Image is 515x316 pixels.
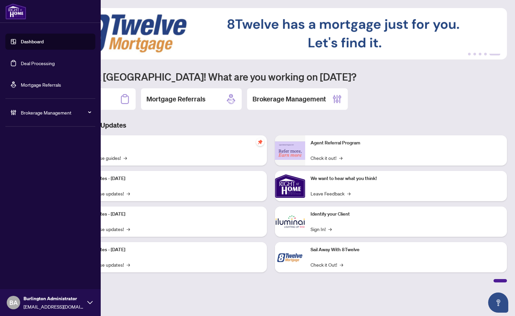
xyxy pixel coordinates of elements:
[21,60,55,66] a: Deal Processing
[311,246,502,254] p: Sail Away With 8Twelve
[328,225,332,233] span: →
[24,303,84,310] span: [EMAIL_ADDRESS][DOMAIN_NAME]
[275,207,305,237] img: Identify your Client
[488,292,508,313] button: Open asap
[479,53,481,55] button: 3
[21,109,91,116] span: Brokerage Management
[256,138,264,146] span: pushpin
[311,154,342,162] a: Check it out!→
[275,141,305,160] img: Agent Referral Program
[468,53,471,55] button: 1
[35,70,507,83] h1: Welcome back [GEOGRAPHIC_DATA]! What are you working on [DATE]?
[339,154,342,162] span: →
[35,121,507,130] h3: Brokerage & Industry Updates
[124,154,127,162] span: →
[35,8,507,59] img: Slide 4
[311,211,502,218] p: Identify your Client
[311,139,502,147] p: Agent Referral Program
[340,261,343,268] span: →
[252,94,326,104] h2: Brokerage Management
[127,190,130,197] span: →
[489,53,500,55] button: 5
[127,261,130,268] span: →
[21,39,44,45] a: Dashboard
[24,295,84,302] span: Burlington Administrator
[71,211,262,218] p: Platform Updates - [DATE]
[275,242,305,272] img: Sail Away With 8Twelve
[5,3,26,19] img: logo
[9,298,18,307] span: BA
[71,246,262,254] p: Platform Updates - [DATE]
[146,94,205,104] h2: Mortgage Referrals
[311,261,343,268] a: Check it Out!→
[311,175,502,182] p: We want to hear what you think!
[311,225,332,233] a: Sign In!→
[71,139,262,147] p: Self-Help
[473,53,476,55] button: 2
[21,82,61,88] a: Mortgage Referrals
[484,53,487,55] button: 4
[71,175,262,182] p: Platform Updates - [DATE]
[275,171,305,201] img: We want to hear what you think!
[311,190,350,197] a: Leave Feedback→
[347,190,350,197] span: →
[127,225,130,233] span: →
